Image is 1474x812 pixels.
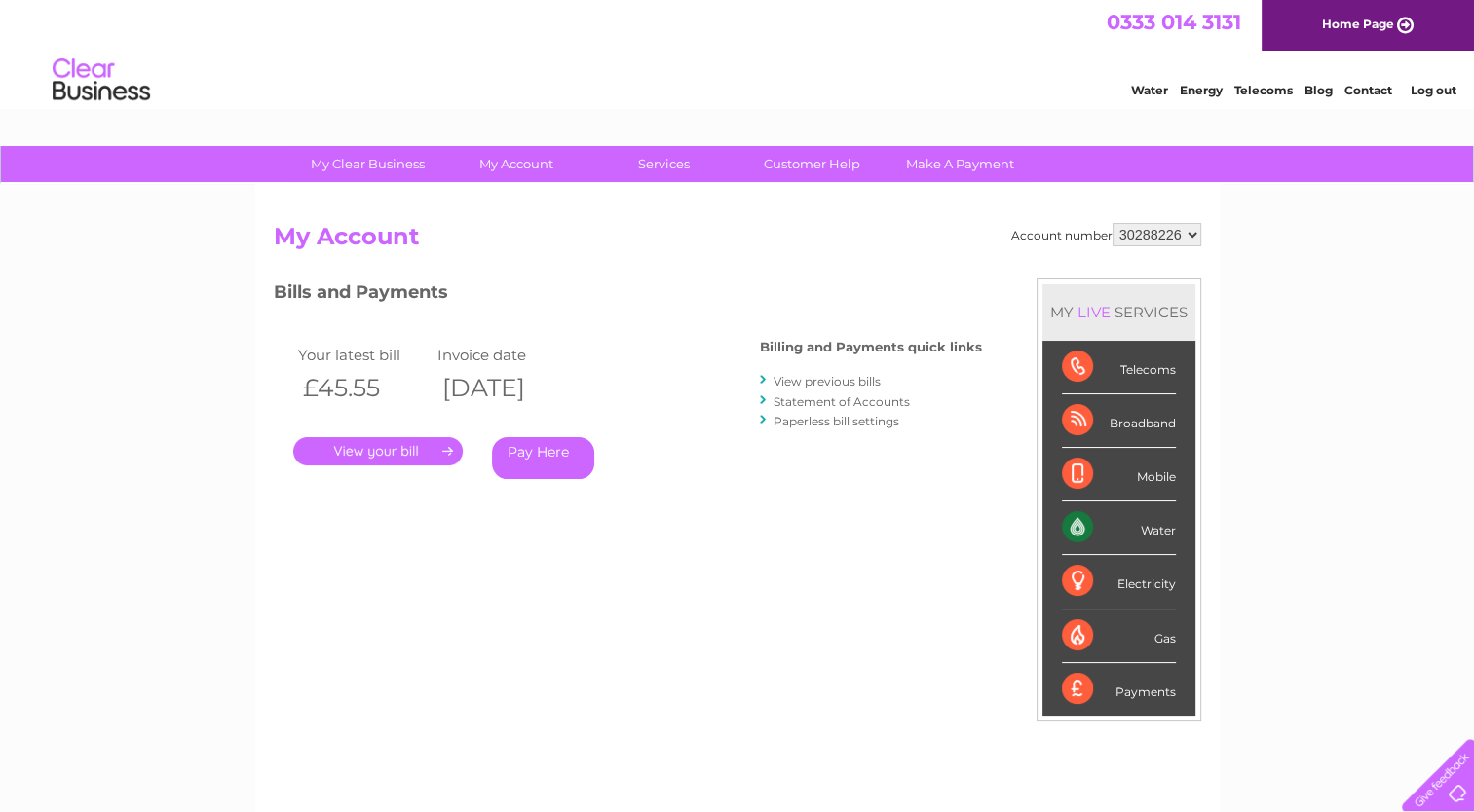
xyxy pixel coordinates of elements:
th: [DATE] [433,368,573,408]
a: Water [1131,83,1168,97]
div: Gas [1062,609,1176,663]
div: Water [1062,501,1176,555]
h2: My Account [274,223,1201,260]
a: . [293,437,463,465]
div: LIVE [1074,303,1115,321]
div: Electricity [1062,555,1176,609]
a: Contact [1344,83,1392,97]
a: My Clear Business [287,146,448,182]
a: Paperless bill settings [774,414,899,428]
a: View previous bills [774,374,881,388]
div: Account number [1011,223,1201,246]
div: Payments [1062,663,1176,716]
a: Services [584,146,744,182]
a: Log out [1410,83,1455,97]
a: Statement of Accounts [774,394,910,409]
a: Pay Here [492,437,594,479]
img: logo.png [52,51,151,110]
a: Make A Payment [880,146,1040,182]
h4: Billing and Payments quick links [760,340,982,354]
a: Blog [1304,83,1333,97]
h3: Bills and Payments [274,278,982,313]
div: Mobile [1062,448,1176,501]
a: 0333 014 3131 [1107,10,1241,34]
div: MY SERVICES [1042,284,1195,340]
a: Telecoms [1234,83,1293,97]
div: Clear Business is a trading name of Verastar Limited (registered in [GEOGRAPHIC_DATA] No. 3667643... [278,11,1198,94]
div: Broadband [1062,394,1176,448]
a: My Account [435,146,596,182]
td: Invoice date [433,342,573,368]
th: £45.55 [293,368,434,408]
td: Your latest bill [293,342,434,368]
a: Energy [1180,83,1223,97]
div: Telecoms [1062,341,1176,394]
a: Customer Help [732,146,892,182]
